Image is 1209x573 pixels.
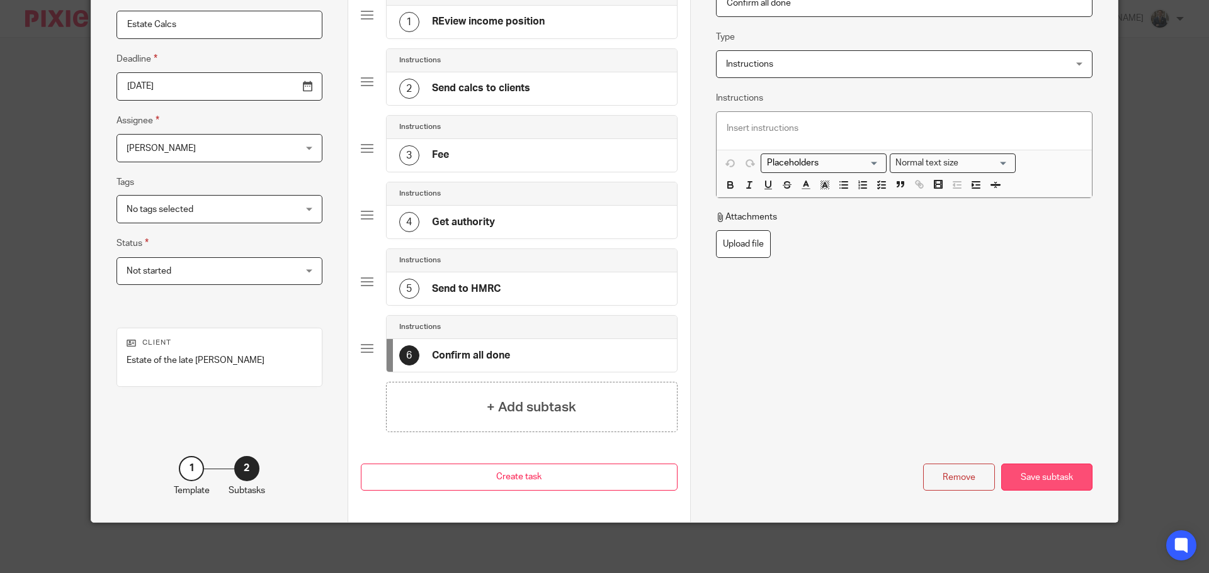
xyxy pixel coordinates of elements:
[116,72,322,101] input: Use the arrow keys to pick a date
[716,31,735,43] label: Type
[127,354,312,367] p: Estate of the late [PERSON_NAME]
[127,205,193,214] span: No tags selected
[174,484,210,497] p: Template
[432,148,449,162] h4: Fee
[399,145,419,165] div: 3
[432,282,501,296] h4: Send to HMRC
[763,157,879,170] input: Search for option
[432,349,510,362] h4: Confirm all done
[890,153,1016,173] div: Text styles
[1001,464,1093,491] div: Save subtask
[399,279,419,299] div: 5
[761,153,887,173] div: Placeholders
[116,176,134,189] label: Tags
[716,92,763,104] label: Instructions
[487,398,576,417] h4: + Add subtask
[716,230,771,259] label: Upload file
[399,189,441,199] h4: Instructions
[399,322,441,332] h4: Instructions
[229,484,265,497] p: Subtasks
[716,211,777,223] p: Attachments
[127,144,196,153] span: [PERSON_NAME]
[116,113,159,128] label: Assignee
[234,456,259,481] div: 2
[127,267,171,275] span: Not started
[432,216,495,229] h4: Get authority
[963,157,1008,170] input: Search for option
[116,236,149,250] label: Status
[399,79,419,99] div: 2
[361,464,678,491] button: Create task
[127,338,312,348] p: Client
[399,212,419,232] div: 4
[399,55,441,65] h4: Instructions
[399,345,419,365] div: 6
[399,255,441,265] h4: Instructions
[726,60,773,69] span: Instructions
[116,52,157,66] label: Deadline
[923,464,995,491] div: Remove
[432,15,545,28] h4: REview income position
[432,82,530,95] h4: Send calcs to clients
[399,122,441,132] h4: Instructions
[116,11,322,39] input: Task name
[893,157,962,170] span: Normal text size
[761,153,887,173] div: Search for option
[890,153,1016,173] div: Search for option
[179,456,204,481] div: 1
[399,12,419,32] div: 1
